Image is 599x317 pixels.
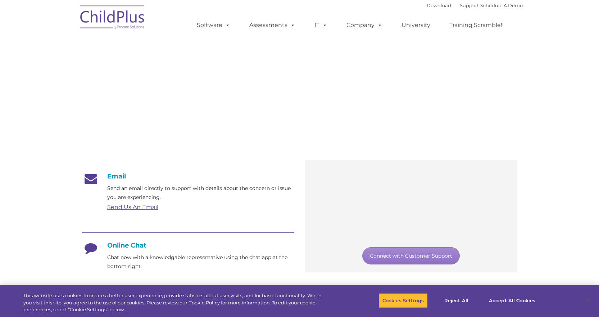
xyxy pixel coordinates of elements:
font: | [427,3,523,8]
p: Chat now with a knowledgable representative using the chat app at the bottom right. [107,253,294,271]
button: Reject All [434,293,479,308]
a: Support [460,3,479,8]
a: Send Us An Email [107,204,158,210]
a: Connect with Customer Support [362,247,460,264]
button: Cookies Settings [378,293,428,308]
button: Accept All Cookies [485,293,539,308]
a: Assessments [242,18,303,32]
h4: Email [82,172,294,180]
img: ChildPlus by Procare Solutions [77,0,149,36]
a: Schedule A Demo [480,3,523,8]
a: Training Scramble!! [442,18,511,32]
a: Company [339,18,390,32]
div: This website uses cookies to create a better user experience, provide statistics about user visit... [23,292,330,313]
button: Close [580,293,595,308]
a: Download [427,3,451,8]
h4: Online Chat [82,241,294,249]
p: Send an email directly to support with details about the concern or issue you are experiencing. [107,184,294,202]
a: IT [307,18,335,32]
a: Software [190,18,237,32]
a: University [394,18,437,32]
